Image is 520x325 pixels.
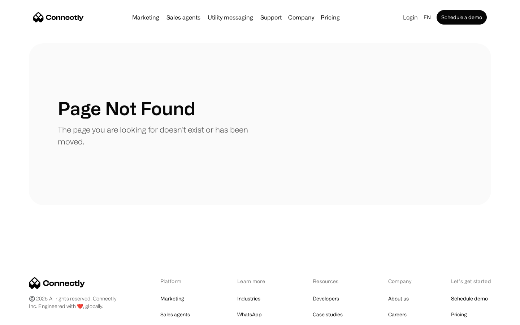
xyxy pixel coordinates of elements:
[388,309,407,320] a: Careers
[160,277,200,285] div: Platform
[318,14,343,20] a: Pricing
[160,309,190,320] a: Sales agents
[388,294,409,304] a: About us
[313,294,339,304] a: Developers
[237,277,275,285] div: Learn more
[424,12,431,22] div: en
[451,277,491,285] div: Let’s get started
[237,309,262,320] a: WhatsApp
[7,312,43,322] aside: Language selected: English
[286,12,316,22] div: Company
[58,97,195,119] h1: Page Not Found
[313,277,351,285] div: Resources
[288,12,314,22] div: Company
[437,10,487,25] a: Schedule a demo
[129,14,162,20] a: Marketing
[313,309,343,320] a: Case studies
[400,12,421,22] a: Login
[160,294,184,304] a: Marketing
[451,294,488,304] a: Schedule demo
[14,312,43,322] ul: Language list
[205,14,256,20] a: Utility messaging
[421,12,435,22] div: en
[164,14,203,20] a: Sales agents
[257,14,285,20] a: Support
[58,123,260,147] p: The page you are looking for doesn't exist or has been moved.
[388,277,413,285] div: Company
[33,12,84,23] a: home
[237,294,260,304] a: Industries
[451,309,467,320] a: Pricing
